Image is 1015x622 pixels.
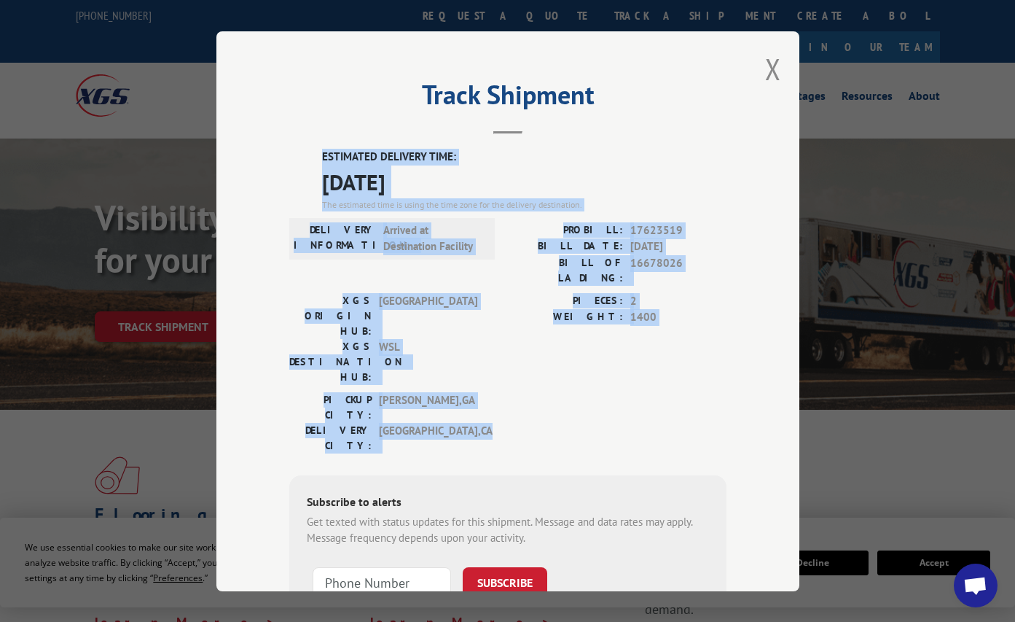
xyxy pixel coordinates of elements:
[322,149,726,166] label: ESTIMATED DELIVERY TIME:
[307,513,709,546] div: Get texted with status updates for this shipment. Message and data rates may apply. Message frequ...
[463,567,547,597] button: SUBSCRIBE
[289,392,372,422] label: PICKUP CITY:
[630,254,726,285] span: 16678026
[289,422,372,453] label: DELIVERY CITY:
[322,165,726,198] span: [DATE]
[379,422,477,453] span: [GEOGRAPHIC_DATA] , CA
[289,338,372,384] label: XGS DESTINATION HUB:
[313,567,451,597] input: Phone Number
[294,222,376,254] label: DELIVERY INFORMATION:
[322,198,726,211] div: The estimated time is using the time zone for the delivery destination.
[379,338,477,384] span: WSL
[630,309,726,326] span: 1400
[307,492,709,513] div: Subscribe to alerts
[508,292,623,309] label: PIECES:
[630,292,726,309] span: 2
[379,292,477,338] span: [GEOGRAPHIC_DATA]
[508,238,623,255] label: BILL DATE:
[289,292,372,338] label: XGS ORIGIN HUB:
[289,85,726,112] h2: Track Shipment
[383,222,482,254] span: Arrived at Destination Facility
[630,238,726,255] span: [DATE]
[630,222,726,238] span: 17623519
[508,222,623,238] label: PROBILL:
[508,254,623,285] label: BILL OF LADING:
[765,50,781,88] button: Close modal
[954,564,998,607] div: Open chat
[379,392,477,422] span: [PERSON_NAME] , GA
[508,309,623,326] label: WEIGHT:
